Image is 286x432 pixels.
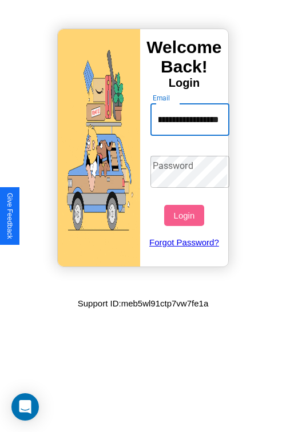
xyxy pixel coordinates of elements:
div: Give Feedback [6,193,14,239]
h4: Login [140,76,228,90]
label: Email [153,93,170,103]
img: gif [58,29,140,267]
p: Support ID: meb5wl91ctp7vw7fe1a [78,296,208,311]
a: Forgot Password? [145,226,224,259]
h3: Welcome Back! [140,38,228,76]
div: Open Intercom Messenger [11,393,39,421]
button: Login [164,205,204,226]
